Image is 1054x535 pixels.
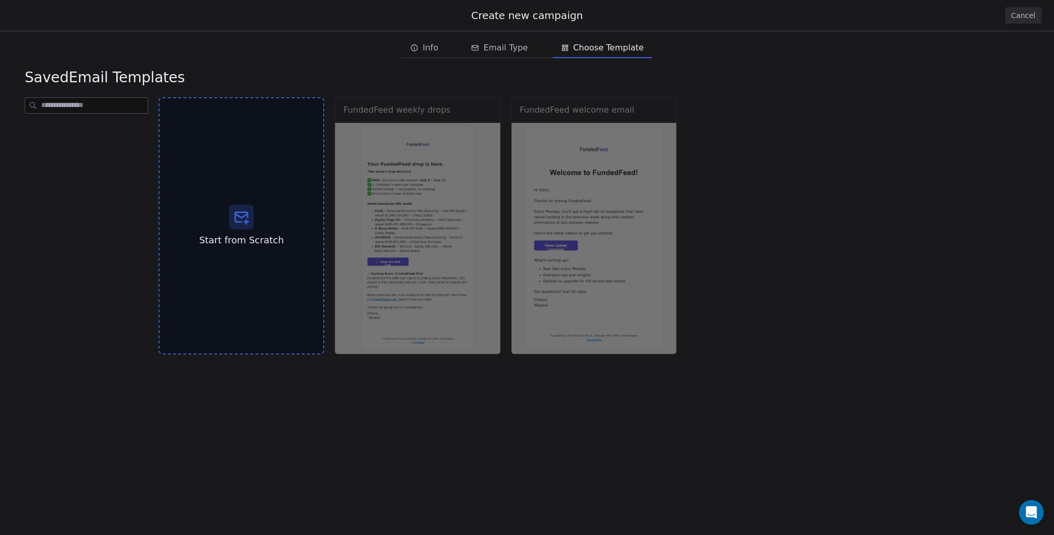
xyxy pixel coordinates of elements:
[423,42,438,54] span: Info
[402,38,652,58] div: email creation steps
[1019,500,1044,525] div: Open Intercom Messenger
[25,68,185,87] span: Email Templates
[573,42,644,54] span: Choose Template
[25,69,68,86] span: saved
[12,8,1042,23] div: Create new campaign
[483,42,528,54] span: Email Type
[199,234,284,247] span: Start from Scratch
[1005,7,1042,24] button: Cancel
